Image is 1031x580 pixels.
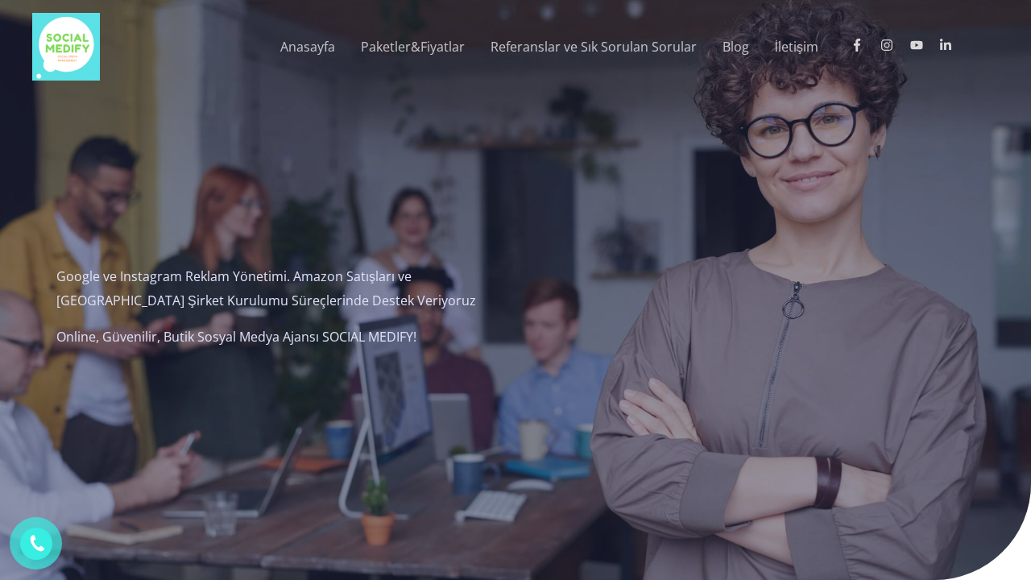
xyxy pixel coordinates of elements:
p: Online, Güvenilir, Butik Sosyal Medya Ajansı SOCIAL MEDIFY! [56,325,515,350]
a: İletişim [762,21,831,72]
a: Blog [710,21,762,72]
nav: Site Navigation [255,21,999,72]
img: phone.png [26,533,46,553]
a: Referanslar ve Sık Sorulan Sorular [478,21,710,72]
a: instagram [880,39,907,52]
p: Google ve Instagram Reklam Yönetimi. Amazon Satışları ve [GEOGRAPHIC_DATA] Şirket Kurulumu Süreçl... [56,265,515,313]
a: Paketler&Fiyatlar [348,21,478,72]
a: facebook-f [851,39,877,52]
a: Anasayfa [267,21,348,72]
a: linkedin-in [939,39,966,52]
a: youtube [910,39,937,52]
